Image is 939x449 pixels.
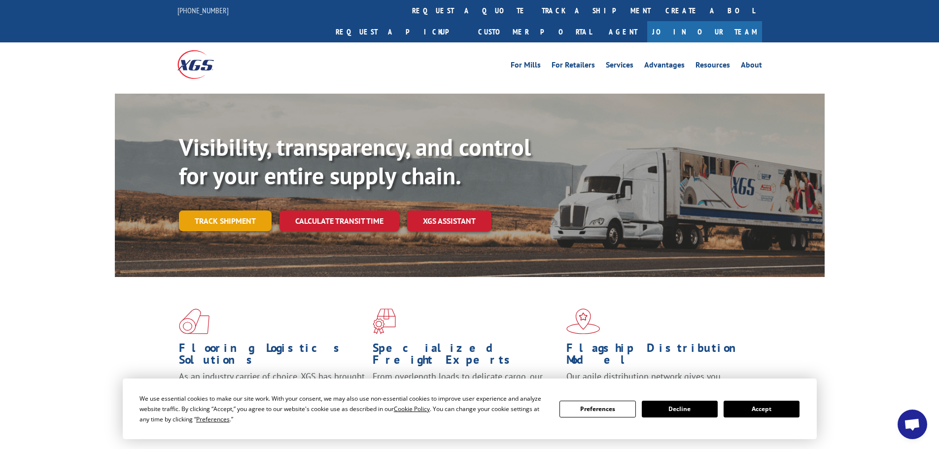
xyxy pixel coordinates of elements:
button: Decline [642,401,718,417]
div: We use essential cookies to make our site work. With your consent, we may also use non-essential ... [139,393,548,424]
h1: Flooring Logistics Solutions [179,342,365,371]
h1: Flagship Distribution Model [566,342,753,371]
a: [PHONE_NUMBER] [177,5,229,15]
img: xgs-icon-focused-on-flooring-red [373,309,396,334]
a: About [741,61,762,72]
a: Services [606,61,633,72]
button: Preferences [559,401,635,417]
span: Our agile distribution network gives you nationwide inventory management on demand. [566,371,748,394]
img: xgs-icon-total-supply-chain-intelligence-red [179,309,209,334]
div: Cookie Consent Prompt [123,379,817,439]
a: Join Our Team [647,21,762,42]
span: Cookie Policy [394,405,430,413]
b: Visibility, transparency, and control for your entire supply chain. [179,132,531,191]
a: Advantages [644,61,685,72]
a: Request a pickup [328,21,471,42]
h1: Specialized Freight Experts [373,342,559,371]
img: xgs-icon-flagship-distribution-model-red [566,309,600,334]
div: Open chat [898,410,927,439]
span: As an industry carrier of choice, XGS has brought innovation and dedication to flooring logistics... [179,371,365,406]
p: From overlength loads to delicate cargo, our experienced staff knows the best way to move your fr... [373,371,559,414]
a: Agent [599,21,647,42]
span: Preferences [196,415,230,423]
a: Resources [696,61,730,72]
a: For Retailers [552,61,595,72]
a: Calculate transit time [279,210,399,232]
button: Accept [724,401,800,417]
a: For Mills [511,61,541,72]
a: Customer Portal [471,21,599,42]
a: Track shipment [179,210,272,231]
a: XGS ASSISTANT [407,210,491,232]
